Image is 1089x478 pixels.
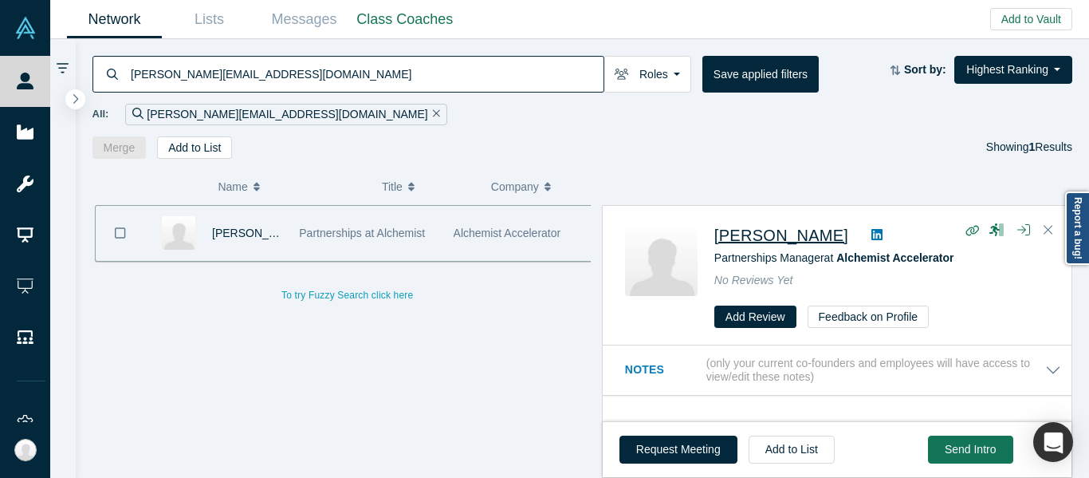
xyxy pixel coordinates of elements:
[382,170,474,203] button: Title
[706,357,1045,384] p: (only your current co-founders and employees will have access to view/edit these notes)
[67,1,162,38] a: Network
[702,56,819,93] button: Save applied filters
[382,170,403,203] span: Title
[14,439,37,461] img: Michelle Ann Chua's Account
[125,104,446,125] div: [PERSON_NAME][EMAIL_ADDRESS][DOMAIN_NAME]
[808,306,930,328] button: Feedback on Profile
[270,285,424,306] button: To try Fuzzy Search click here
[257,1,352,38] a: Messages
[129,55,603,93] input: Search by name, title, company, summary, expertise, investment criteria or topics of focus
[1029,140,1072,153] span: Results
[162,1,257,38] a: Lists
[1065,192,1089,265] a: Report a bug!
[625,357,1061,384] button: Notes (only your current co-founders and employees will have access to view/edit these notes)
[625,418,1039,435] h3: Contact
[836,251,953,264] a: Alchemist Accelerator
[954,56,1072,84] button: Highest Ranking
[454,227,561,239] span: Alchemist Accelerator
[619,436,737,464] button: Request Meeting
[92,136,147,159] button: Merge
[749,436,835,464] button: Add to List
[714,227,848,244] a: [PERSON_NAME]
[218,170,247,203] span: Name
[428,105,440,124] button: Remove Filter
[299,227,425,239] span: Partnerships at Alchemist
[157,136,232,159] button: Add to List
[714,306,796,328] button: Add Review
[92,106,109,122] span: All:
[714,274,793,286] span: No Reviews Yet
[986,136,1072,159] div: Showing
[14,17,37,39] img: Alchemist Vault Logo
[990,8,1072,30] button: Add to Vault
[162,216,195,250] img: Katinka Harsányi's Profile Image
[212,227,304,239] a: [PERSON_NAME]
[491,170,584,203] button: Company
[714,251,954,264] span: Partnerships Manager at
[603,56,691,93] button: Roles
[96,206,145,261] button: Bookmark
[904,63,946,76] strong: Sort by:
[928,436,1013,464] button: Send Intro
[1036,218,1060,243] button: Close
[1029,140,1036,153] strong: 1
[625,223,698,296] img: Katinka Harsányi's Profile Image
[352,1,458,38] a: Class Coaches
[491,170,539,203] span: Company
[218,170,365,203] button: Name
[625,361,703,378] h3: Notes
